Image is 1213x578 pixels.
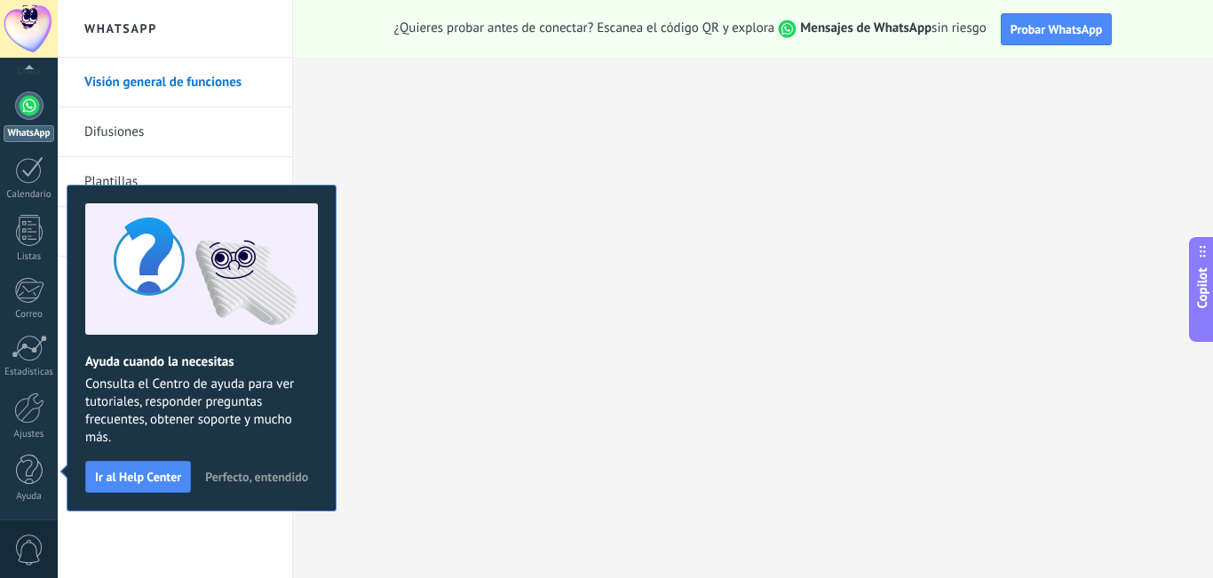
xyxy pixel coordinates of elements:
span: Ir al Help Center [95,471,181,483]
div: Ayuda [4,491,55,503]
div: Listas [4,251,55,263]
div: Correo [4,309,55,321]
button: Probar WhatsApp [1001,13,1113,45]
a: Visión general de funciones [84,58,274,107]
li: Difusiones [58,107,292,157]
span: Probar WhatsApp [1011,21,1103,37]
span: Perfecto, entendido [205,471,308,483]
span: ¿Quieres probar antes de conectar? Escanea el código QR y explora sin riesgo [394,20,987,38]
div: Estadísticas [4,367,55,378]
button: Ir al Help Center [85,461,191,493]
li: Visión general de funciones [58,58,292,107]
span: Consulta el Centro de ayuda para ver tutoriales, responder preguntas frecuentes, obtener soporte ... [85,376,318,447]
div: WhatsApp [4,125,54,142]
a: Plantillas [84,157,274,207]
li: Plantillas [58,157,292,207]
button: Perfecto, entendido [197,463,316,490]
h2: Ayuda cuando la necesitas [85,353,318,370]
div: Calendario [4,189,55,201]
strong: Mensajes de WhatsApp [800,20,932,36]
span: Copilot [1193,267,1211,308]
a: Difusiones [84,107,274,157]
div: Ajustes [4,429,55,440]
